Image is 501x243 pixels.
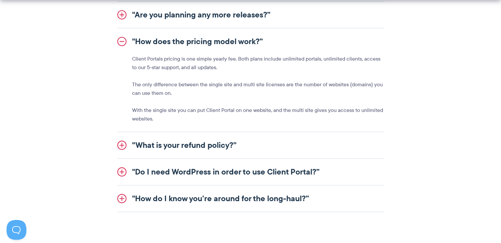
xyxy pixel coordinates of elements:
[7,220,26,240] iframe: Toggle Customer Support
[132,106,384,123] p: With the single site you can put Client Portal on one website, and the multi site gives you acces...
[117,2,384,28] a: "Are you planning any more releases?”
[117,28,384,55] a: "How does the pricing model work?”
[117,159,384,185] a: "Do I need WordPress in order to use Client Portal?”
[117,132,384,158] a: "What is your refund policy?”
[132,80,384,97] p: The only difference between the single site and multi site licenses are the number of websites (d...
[132,55,384,72] p: Client Portals pricing is one simple yearly fee. Both plans include unlimited portals, unlimited ...
[117,185,384,212] a: "How do I know you’re around for the long-haul?”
